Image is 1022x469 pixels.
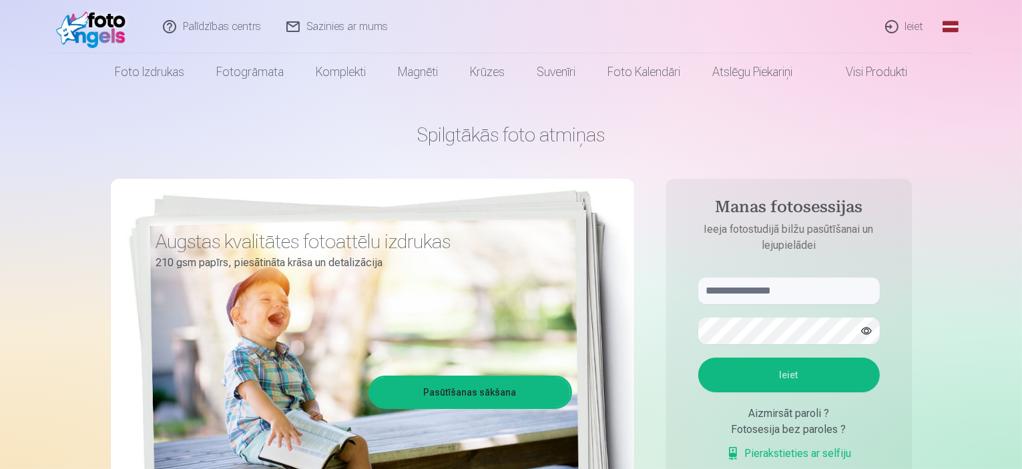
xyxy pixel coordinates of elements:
div: Fotosesija bez paroles ? [698,422,880,438]
a: Pasūtīšanas sākšana [370,378,570,407]
a: Krūzes [454,53,521,91]
h3: Augstas kvalitātes fotoattēlu izdrukas [156,229,562,254]
a: Visi produkti [808,53,923,91]
a: Komplekti [300,53,382,91]
div: Aizmirsāt paroli ? [698,406,880,422]
p: Ieeja fotostudijā bilžu pasūtīšanai un lejupielādei [685,221,893,254]
button: Ieiet [698,358,880,392]
a: Pierakstieties ar selfiju [726,446,852,462]
a: Foto kalendāri [591,53,696,91]
a: Magnēti [382,53,454,91]
a: Atslēgu piekariņi [696,53,808,91]
a: Fotogrāmata [200,53,300,91]
h1: Spilgtākās foto atmiņas [111,123,912,147]
p: 210 gsm papīrs, piesātināta krāsa un detalizācija [156,254,562,272]
h4: Manas fotosessijas [685,197,893,221]
img: /fa1 [56,5,133,48]
a: Suvenīri [521,53,591,91]
a: Foto izdrukas [99,53,200,91]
